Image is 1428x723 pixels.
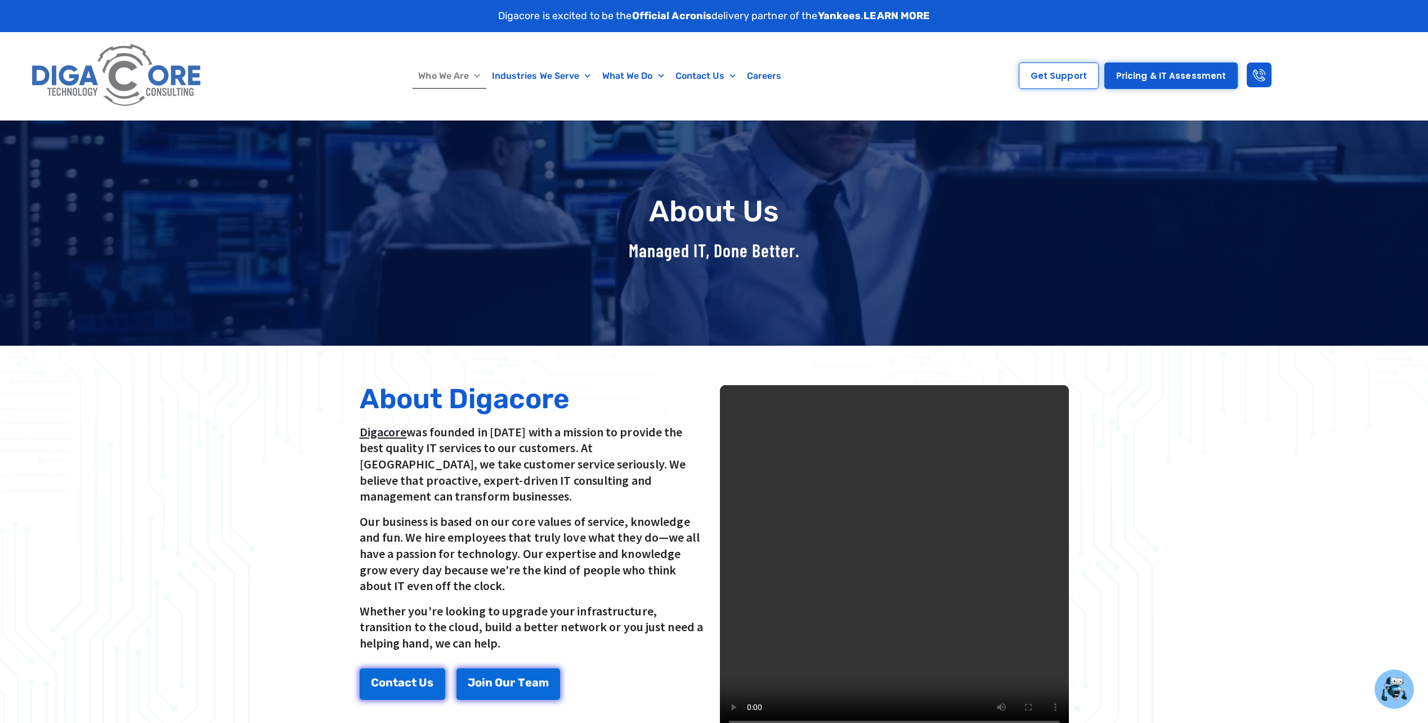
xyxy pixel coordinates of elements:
[1031,72,1087,80] span: Get Support
[405,677,411,688] span: c
[360,603,709,651] p: Whether you’re looking to upgrade your infrastructure, transition to the cloud, build a better ne...
[503,677,510,688] span: u
[518,677,525,688] span: T
[498,8,930,24] p: Digacore is excited to be the delivery partner of the .
[354,195,1075,227] h1: About Us
[398,677,405,688] span: a
[486,63,597,89] a: Industries We Serve
[427,677,433,688] span: s
[1104,63,1238,89] a: Pricing & IT Assessment
[386,677,393,688] span: n
[485,677,493,688] span: n
[532,677,539,688] span: a
[360,514,709,594] p: Our business is based on our core values of service, knowledge and fun. We hire employees that tr...
[371,677,379,688] span: C
[632,10,712,22] strong: Official Acronis
[468,677,475,688] span: J
[393,677,398,688] span: t
[539,677,549,688] span: m
[379,677,386,688] span: o
[475,677,482,688] span: o
[495,677,503,688] span: O
[482,677,485,688] span: i
[360,385,709,413] h2: About Digacore
[275,63,925,89] nav: Menu
[360,668,445,700] a: Contact Us
[419,677,427,688] span: U
[818,10,861,22] strong: Yankees
[525,677,532,688] span: e
[27,38,207,114] img: Digacore logo 1
[629,239,800,261] span: Managed IT, Done Better.
[741,63,787,89] a: Careers
[456,668,560,700] a: Join Our Team
[1019,63,1099,89] a: Get Support
[510,677,515,688] span: r
[1116,72,1226,80] span: Pricing & IT Assessment
[413,63,486,89] a: Who We Are
[360,424,709,505] p: was founded in [DATE] with a mission to provide the best quality IT services to our customers. At...
[597,63,670,89] a: What We Do
[360,424,407,440] a: Digacore
[670,63,741,89] a: Contact Us
[411,677,417,688] span: t
[863,10,930,22] a: LEARN MORE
